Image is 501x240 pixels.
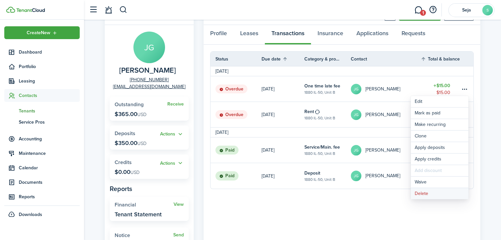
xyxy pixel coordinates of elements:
[102,2,115,18] a: Notifications
[420,10,426,16] span: 1
[351,76,421,102] a: JG[PERSON_NAME]
[173,232,184,238] a: Send
[411,96,468,107] button: Edit
[304,76,351,102] a: One time late fee1880 IL-50, Unit B
[19,179,80,186] span: Documents
[365,86,400,92] table-profile-info-text: [PERSON_NAME]
[262,85,274,92] p: [DATE]
[210,68,233,75] td: [DATE]
[210,137,262,163] a: Paid
[113,83,185,90] a: [EMAIL_ADDRESS][DOMAIN_NAME]
[215,171,238,180] status: Paid
[133,32,165,63] avatar-text: JG
[411,188,468,199] button: Delete
[304,56,351,62] th: Category & property
[311,25,350,45] a: Insurance
[351,84,361,94] avatar-text: JG
[4,26,80,39] button: Open menu
[304,151,335,156] table-subtitle: 1880 IL-50, Unit B
[421,55,460,63] th: Sort
[304,108,314,115] table-info-title: Rent
[427,4,438,15] button: Open resource center
[350,25,395,45] a: Applications
[304,102,351,127] a: Rent1880 IL-50, Unit B
[87,4,99,16] button: Open sidebar
[160,131,184,138] button: Open menu
[137,140,147,147] span: USD
[115,130,135,137] span: Deposits
[16,8,45,12] img: TenantCloud
[4,46,80,59] a: Dashboard
[19,63,80,70] span: Portfolio
[110,184,189,194] panel-main-subtitle: Reports
[304,137,351,163] a: Service/Main. fee1880 IL-50, Unit B
[262,163,304,189] a: [DATE]
[351,171,361,181] avatar-text: JG
[304,83,340,89] table-info-title: One time late fee
[4,105,80,116] a: Tenants
[304,170,320,177] table-info-title: Deposit
[210,102,262,127] a: Overdue
[351,56,421,62] th: Contact
[411,108,468,119] a: Mark as paid
[115,211,162,218] widget-stats-description: Tenant Statement
[351,145,361,156] avatar-text: JG
[115,202,174,208] widget-stats-title: Financial
[411,119,468,130] a: Make recurring
[210,56,262,62] th: Status
[262,137,304,163] a: [DATE]
[215,110,247,119] status: Overdue
[395,25,432,45] a: Requests
[365,112,400,117] table-profile-info-text: [PERSON_NAME]
[351,137,421,163] a: JG[PERSON_NAME]
[204,25,234,45] a: Profile
[130,76,169,83] a: [PHONE_NUMBER]
[115,140,147,146] p: $350.00
[453,8,480,12] span: Seja
[365,148,400,153] table-profile-info-text: [PERSON_NAME]
[421,76,460,102] a: $15.00$15.00
[262,173,274,180] p: [DATE]
[210,76,262,102] a: Overdue
[262,55,304,63] th: Sort
[365,173,400,179] table-profile-info-text: [PERSON_NAME]
[119,66,176,75] span: Jaylin Green
[19,119,80,126] span: Service Pros
[19,92,80,99] span: Contacts
[411,142,468,153] button: Apply deposits
[19,164,80,171] span: Calendar
[304,163,351,189] a: Deposit1880 IL-50, Unit B
[351,109,361,120] avatar-text: JG
[210,163,262,189] a: Paid
[115,232,173,238] widget-stats-title: Notice
[115,101,144,108] span: Outstanding
[436,89,450,96] table-amount-description: $15.00
[262,147,274,154] p: [DATE]
[433,82,450,89] table-amount-title: $15.00
[19,49,80,56] span: Dashboard
[304,115,335,121] table-subtitle: 1880 IL-50, Unit B
[27,31,50,35] span: Create New
[174,202,184,207] a: View
[215,146,238,155] status: Paid
[167,102,184,107] a: Receive
[215,84,247,94] status: Overdue
[4,116,80,128] a: Service Pros
[460,85,468,93] button: Open menu
[130,169,140,176] span: USD
[19,135,80,142] span: Accounting
[4,190,80,203] a: Reports
[19,108,80,114] span: Tenants
[262,102,304,127] a: [DATE]
[304,89,335,95] table-subtitle: 1880 IL-50, Unit B
[411,177,468,188] button: Waive
[160,159,184,167] button: Actions
[351,163,421,189] a: JG[PERSON_NAME]
[351,102,421,127] a: JG[PERSON_NAME]
[115,169,140,175] p: $0.00
[412,2,425,18] a: Messaging
[262,76,304,102] a: [DATE]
